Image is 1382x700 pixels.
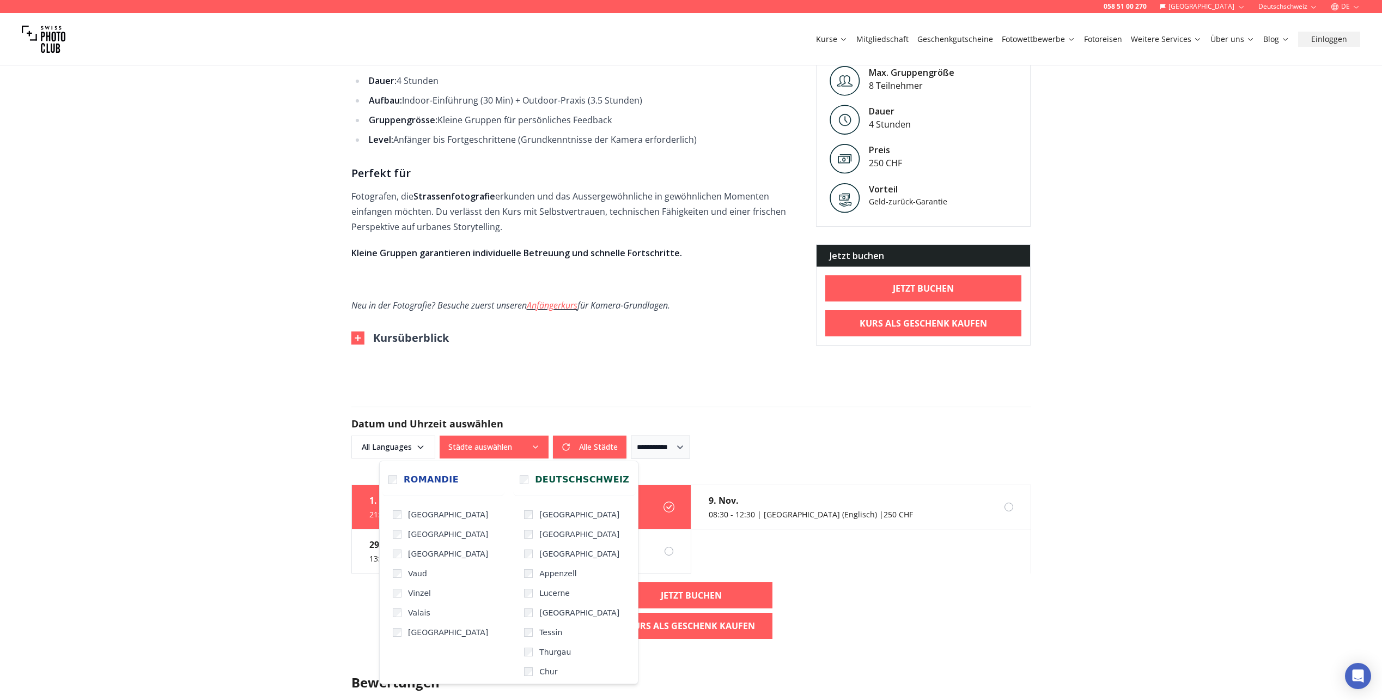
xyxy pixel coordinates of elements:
[393,550,401,558] input: [GEOGRAPHIC_DATA]
[440,436,549,458] button: Städte auswählen
[1080,32,1127,47] button: Fotoreisen
[369,134,393,146] strong: Level:
[351,165,799,182] h3: Perfekt für
[408,607,430,618] span: Valais
[369,509,586,520] div: 21:00 - 13:00 | [GEOGRAPHIC_DATA] (Französisch) | 250 CHF
[812,32,852,47] button: Kurse
[351,189,799,234] p: Fotografen, die erkunden und das Aussergewöhnliche in gewöhnlichen Momenten einfangen möchten. Du...
[393,530,401,539] input: [GEOGRAPHIC_DATA]
[388,475,397,484] input: Romandie
[408,548,488,559] span: [GEOGRAPHIC_DATA]
[393,510,401,519] input: [GEOGRAPHIC_DATA]
[1210,34,1255,45] a: Über uns
[869,196,961,207] div: Geld-zurück-Garantie
[1131,34,1202,45] a: Weitere Services
[393,569,401,578] input: Vaud
[816,34,848,45] a: Kurse
[369,538,574,551] div: 29. Nov.
[369,75,397,87] strong: Dauer:
[852,32,913,47] button: Mitgliedschaft
[535,473,629,486] span: Deutschschweiz
[825,310,1022,336] a: Kurs als Geschenk kaufen
[351,674,1031,691] h3: Bewertungen
[351,299,527,311] em: Neu in der Fotografie? Besuche zuerst unseren
[408,627,488,638] span: [GEOGRAPHIC_DATA]
[524,569,533,578] input: Appenzell
[869,79,954,92] div: 8 Teilnehmer
[830,143,860,174] img: Preis
[524,589,533,598] input: Lucerne
[830,105,860,135] img: Level
[369,494,586,507] div: 1. Nov.
[1259,32,1294,47] button: Blog
[830,183,860,213] img: Vorteil
[369,94,402,106] strong: Aufbau:
[369,553,574,564] div: 13:00 - 17:00 | [GEOGRAPHIC_DATA] (Englisch) | 250 CHF
[539,509,619,520] span: [GEOGRAPHIC_DATA]
[413,190,495,202] strong: Strassenfotografie
[366,93,799,108] li: Indoor-Einführung (30 Min) + Outdoor-Praxis (3.5 Stunden)
[369,114,437,126] strong: Gruppengrösse:
[869,118,911,131] div: 4 Stunden
[997,32,1080,47] button: Fotowettbewerbe
[709,509,913,520] div: 08:30 - 12:30 | [GEOGRAPHIC_DATA] (Englisch) | 250 CHF
[539,568,577,579] span: Appenzell
[539,607,619,618] span: [GEOGRAPHIC_DATA]
[539,529,619,540] span: [GEOGRAPHIC_DATA]
[539,548,619,559] span: [GEOGRAPHIC_DATA]
[408,509,488,520] span: [GEOGRAPHIC_DATA]
[408,568,427,579] span: Vaud
[913,32,997,47] button: Geschenkgutscheine
[856,34,909,45] a: Mitgliedschaft
[379,461,638,684] div: Städte auswählen
[351,331,364,345] img: Outline Close
[860,317,987,330] b: Kurs als Geschenk kaufen
[539,627,562,638] span: Tessin
[351,247,682,259] strong: Kleine Gruppen garantieren individuelle Betreuung und schnelle Fortschritte.
[524,550,533,558] input: [GEOGRAPHIC_DATA]
[393,589,401,598] input: Vinzel
[825,275,1022,301] a: Jetzt buchen
[524,608,533,617] input: [GEOGRAPHIC_DATA]
[524,530,533,539] input: [GEOGRAPHIC_DATA]
[869,66,954,79] div: Max. Gruppengröße
[351,436,435,458] button: All Languages
[524,510,533,519] input: [GEOGRAPHIC_DATA]
[1127,32,1206,47] button: Weitere Services
[351,330,449,346] button: Kursüberblick
[404,473,459,486] span: Romandie
[1002,34,1075,45] a: Fotowettbewerbe
[628,619,755,632] b: Kurs als Geschenk kaufen
[353,437,434,457] span: All Languages
[661,589,722,602] b: Jetzt buchen
[869,143,902,156] div: Preis
[524,667,533,676] input: Chur
[351,416,1031,431] h2: Datum und Uhrzeit auswählen
[869,105,911,118] div: Dauer
[869,183,961,196] div: Vorteil
[893,282,954,295] b: Jetzt buchen
[1084,34,1122,45] a: Fotoreisen
[830,66,860,96] img: Level
[393,628,401,637] input: [GEOGRAPHIC_DATA]
[393,608,401,617] input: Valais
[520,475,528,484] input: Deutschschweiz
[1345,663,1371,689] div: Open Intercom Messenger
[527,299,577,311] a: Anfängerkurs
[917,34,993,45] a: Geschenkgutscheine
[1104,2,1147,11] a: 058 51 00 270
[869,156,902,170] div: 250 CHF
[1206,32,1259,47] button: Über uns
[366,112,799,128] li: Kleine Gruppen für persönliches Feedback
[539,588,570,599] span: Lucerne
[709,494,913,507] div: 9. Nov.
[577,299,670,311] em: für Kamera-Grundlagen.
[610,582,772,608] a: Jetzt buchen
[539,666,557,677] span: Chur
[524,628,533,637] input: Tessin
[408,529,488,540] span: [GEOGRAPHIC_DATA]
[1263,34,1289,45] a: Blog
[408,588,431,599] span: Vinzel
[539,647,571,657] span: Thurgau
